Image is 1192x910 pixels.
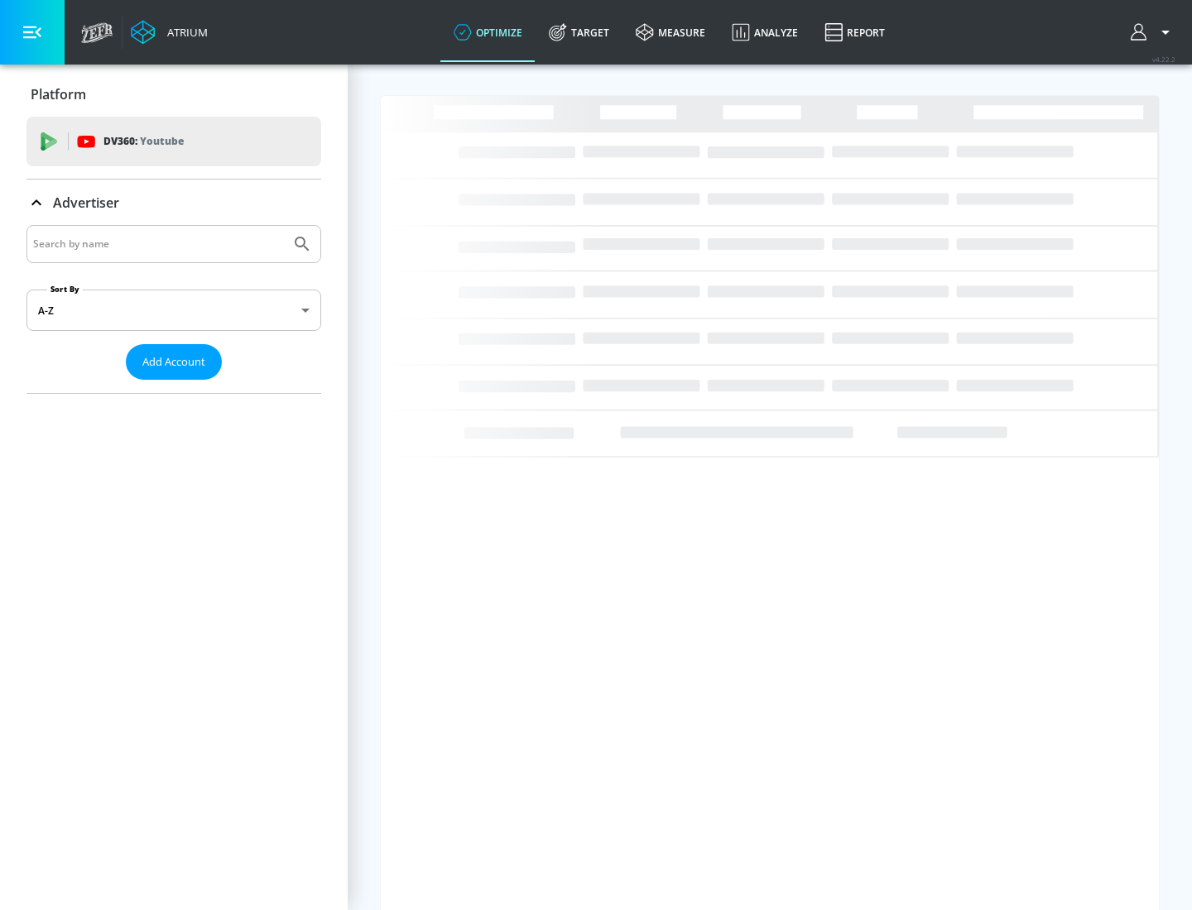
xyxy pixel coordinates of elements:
[26,180,321,226] div: Advertiser
[142,352,205,371] span: Add Account
[622,2,719,62] a: measure
[26,71,321,117] div: Platform
[126,344,222,380] button: Add Account
[26,225,321,393] div: Advertiser
[1152,55,1175,64] span: v 4.22.2
[131,20,208,45] a: Atrium
[26,380,321,393] nav: list of Advertiser
[33,233,284,255] input: Search by name
[440,2,536,62] a: optimize
[161,25,208,40] div: Atrium
[719,2,811,62] a: Analyze
[31,85,86,103] p: Platform
[26,290,321,331] div: A-Z
[811,2,898,62] a: Report
[53,194,119,212] p: Advertiser
[47,284,83,295] label: Sort By
[26,117,321,166] div: DV360: Youtube
[536,2,622,62] a: Target
[140,132,184,150] p: Youtube
[103,132,184,151] p: DV360:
